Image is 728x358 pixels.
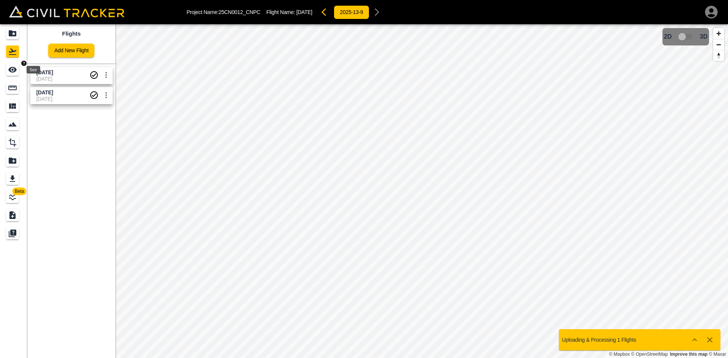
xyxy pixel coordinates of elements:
[609,352,630,357] a: Mapbox
[709,352,726,357] a: Maxar
[675,30,697,44] span: 3D model not uploaded yet
[631,352,668,357] a: OpenStreetMap
[27,66,40,73] div: See
[700,33,708,40] span: 3D
[297,9,312,15] span: [DATE]
[713,39,724,50] button: Zoom out
[562,337,636,343] p: Uploading & Processing 1 Flights
[116,24,728,358] canvas: Map
[334,5,370,19] button: 2025-13-9
[687,332,702,347] button: Show more
[713,50,724,61] button: Reset bearing to north
[713,28,724,39] button: Zoom in
[187,9,260,15] p: Project Name: 25CN0012_CNPC
[670,352,708,357] a: Map feedback
[664,33,672,40] span: 2D
[9,6,124,17] img: Civil Tracker
[267,9,312,15] p: Flight Name:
